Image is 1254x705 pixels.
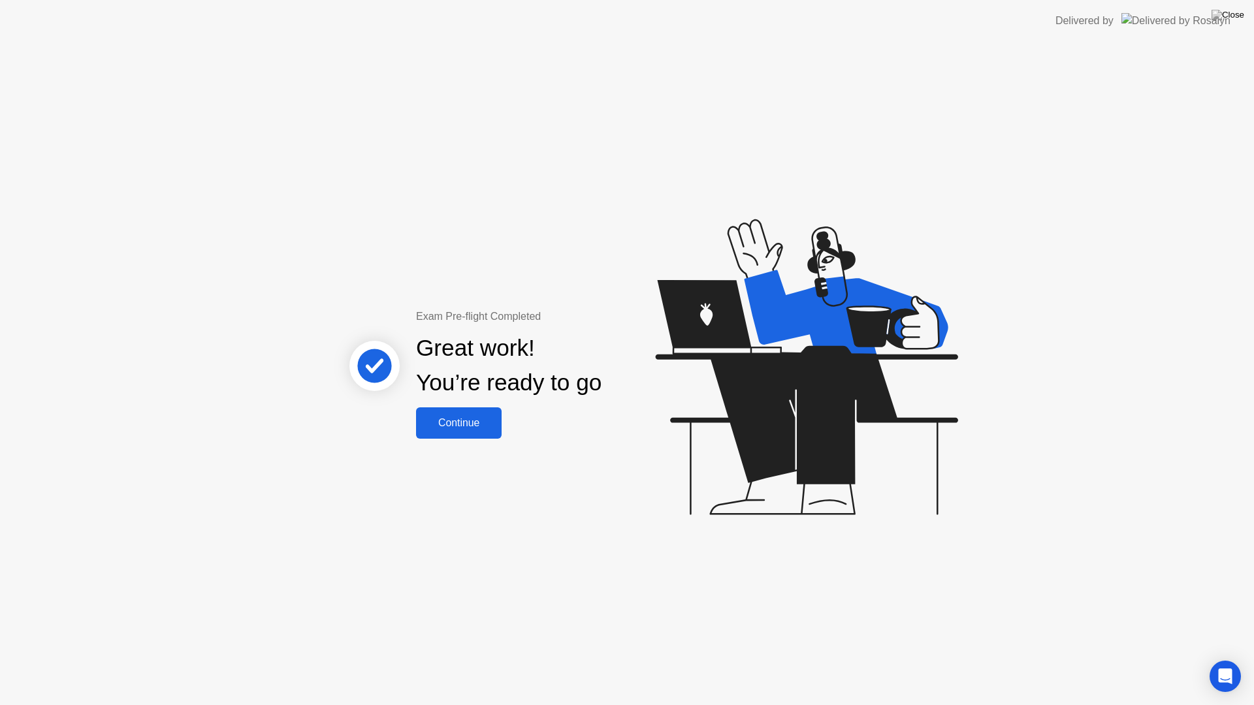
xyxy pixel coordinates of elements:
div: Delivered by [1055,13,1114,29]
div: Open Intercom Messenger [1210,661,1241,692]
div: Exam Pre-flight Completed [416,309,686,324]
button: Continue [416,407,502,439]
img: Delivered by Rosalyn [1121,13,1230,28]
div: Continue [420,417,498,429]
img: Close [1212,10,1244,20]
div: Great work! You’re ready to go [416,331,602,400]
